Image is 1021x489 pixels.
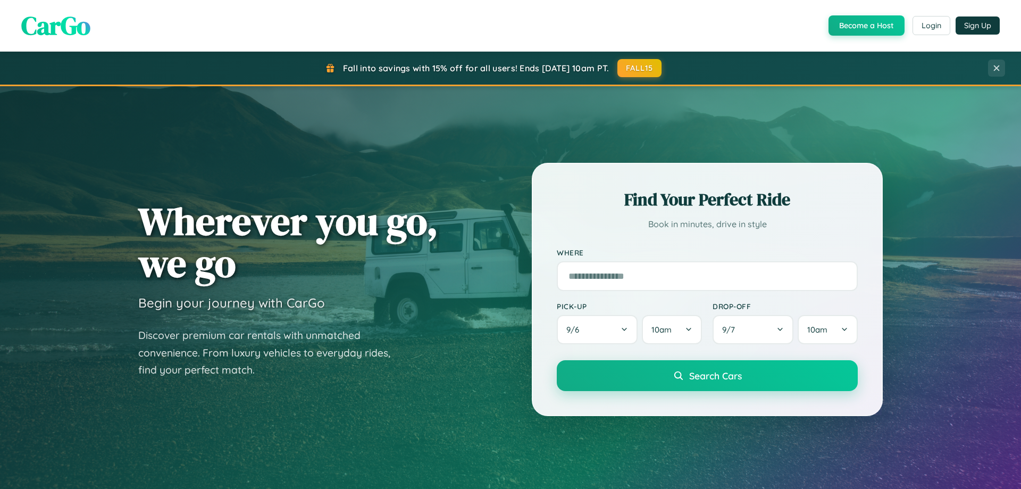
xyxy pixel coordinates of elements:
[138,200,438,284] h1: Wherever you go, we go
[722,325,740,335] span: 9 / 7
[557,188,858,211] h2: Find Your Perfect Ride
[566,325,584,335] span: 9 / 6
[828,15,905,36] button: Become a Host
[807,325,827,335] span: 10am
[913,16,950,35] button: Login
[557,315,638,344] button: 9/6
[557,217,858,232] p: Book in minutes, drive in style
[21,8,90,43] span: CarGo
[138,295,325,311] h3: Begin your journey with CarGo
[713,315,793,344] button: 9/7
[343,63,609,73] span: Fall into savings with 15% off for all users! Ends [DATE] 10am PT.
[956,16,1000,35] button: Sign Up
[642,315,702,344] button: 10am
[557,248,858,257] label: Where
[557,360,858,391] button: Search Cars
[713,302,858,311] label: Drop-off
[557,302,702,311] label: Pick-up
[617,59,662,77] button: FALL15
[798,315,858,344] button: 10am
[138,327,404,379] p: Discover premium car rentals with unmatched convenience. From luxury vehicles to everyday rides, ...
[689,370,742,382] span: Search Cars
[651,325,672,335] span: 10am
